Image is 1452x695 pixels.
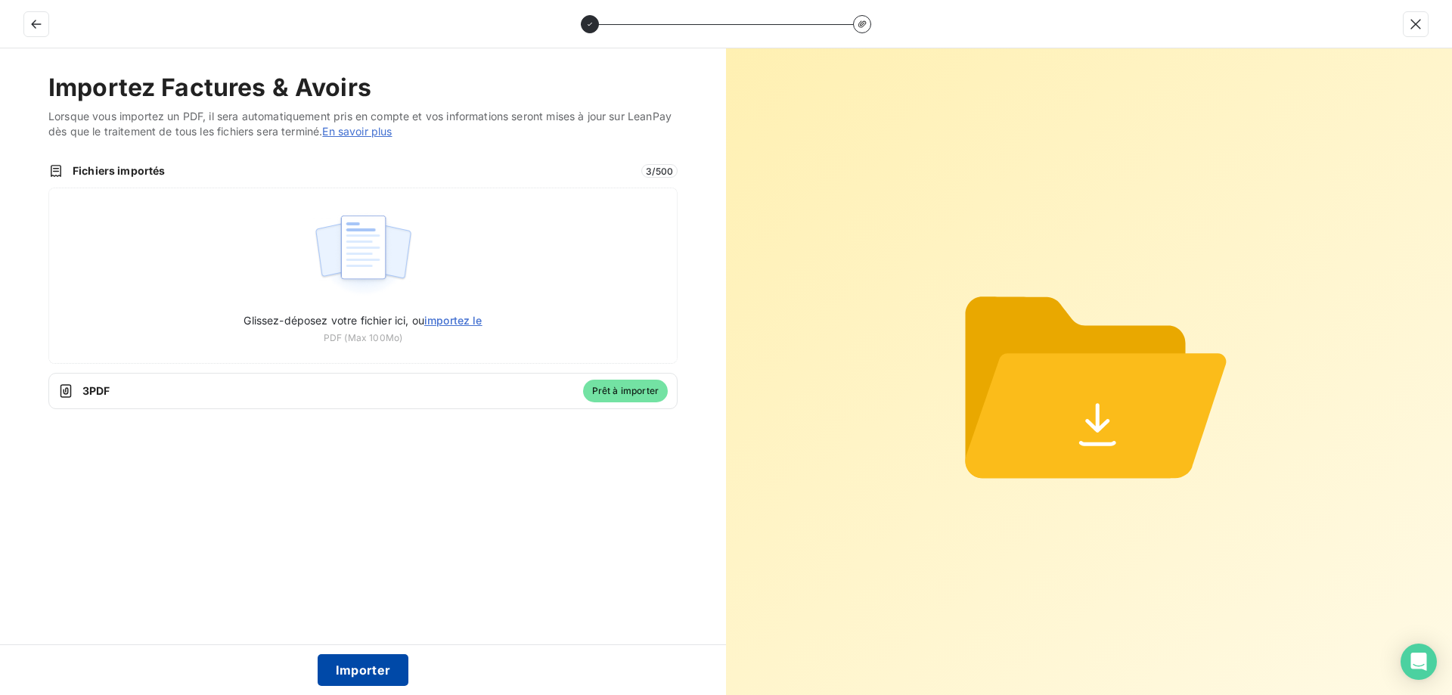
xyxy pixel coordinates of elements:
[424,314,482,327] span: importez le
[48,109,678,139] span: Lorsque vous importez un PDF, il sera automatiquement pris en compte et vos informations seront m...
[48,73,678,103] h2: Importez Factures & Avoirs
[82,383,574,399] span: 3 PDF
[73,163,632,178] span: Fichiers importés
[583,380,668,402] span: Prêt à importer
[324,331,402,345] span: PDF (Max 100Mo)
[318,654,409,686] button: Importer
[313,206,414,303] img: illustration
[322,125,392,138] a: En savoir plus
[641,164,678,178] span: 3 / 500
[244,314,482,327] span: Glissez-déposez votre fichier ici, ou
[1401,644,1437,680] div: Open Intercom Messenger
